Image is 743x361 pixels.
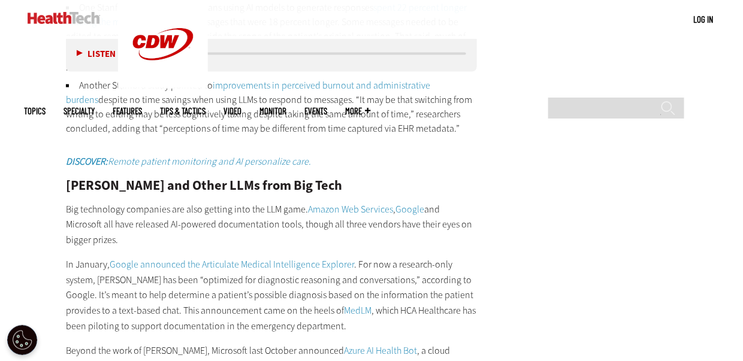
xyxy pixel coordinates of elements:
[344,345,417,357] a: Azure AI Health Bot
[66,202,477,248] p: Big technology companies are also getting into the LLM game. , and Microsoft all have released AI...
[7,325,37,355] div: Cookie Settings
[308,203,393,216] a: Amazon Web Services
[223,107,241,116] a: Video
[113,107,142,116] a: Features
[7,325,37,355] button: Open Preferences
[24,107,46,116] span: Topics
[259,107,286,116] a: MonITor
[693,14,713,25] a: Log in
[108,155,311,168] span: Remote patient monitoring and AI personalize care.
[693,13,713,26] div: User menu
[66,179,477,192] h2: [PERSON_NAME] and Other LLMs from Big Tech
[304,107,327,116] a: Events
[66,155,108,168] strong: DISCOVER:
[345,107,370,116] span: More
[395,203,424,216] a: Google
[160,107,206,116] a: Tips & Tactics
[64,107,95,116] span: Specialty
[28,12,100,24] img: Home
[66,257,477,334] p: In January, . For now a research-only system, [PERSON_NAME] has been “optimized for diagnostic re...
[118,79,208,92] a: CDW
[110,259,354,271] a: Google announced the Articulate Medical Intelligence Explorer
[66,155,311,168] a: DISCOVER:Remote patient monitoring and AI personalize care.
[344,305,371,317] a: MedLM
